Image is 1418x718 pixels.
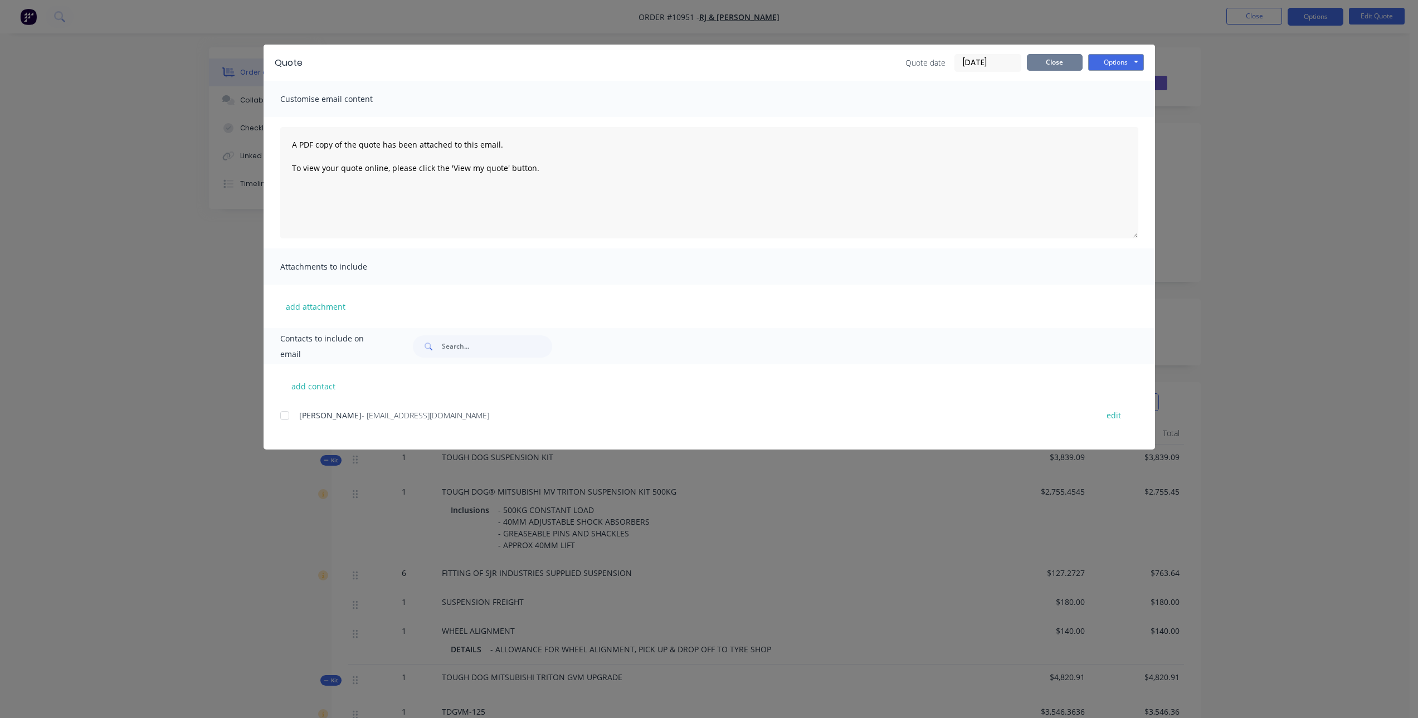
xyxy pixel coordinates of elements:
[280,378,347,394] button: add contact
[280,331,386,362] span: Contacts to include on email
[299,410,362,421] span: [PERSON_NAME]
[362,410,489,421] span: - [EMAIL_ADDRESS][DOMAIN_NAME]
[280,298,351,315] button: add attachment
[1100,408,1128,423] button: edit
[442,335,552,358] input: Search...
[275,56,303,70] div: Quote
[280,91,403,107] span: Customise email content
[280,127,1138,238] textarea: A PDF copy of the quote has been attached to this email. To view your quote online, please click ...
[280,259,403,275] span: Attachments to include
[1027,54,1083,71] button: Close
[905,57,946,69] span: Quote date
[1088,54,1144,71] button: Options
